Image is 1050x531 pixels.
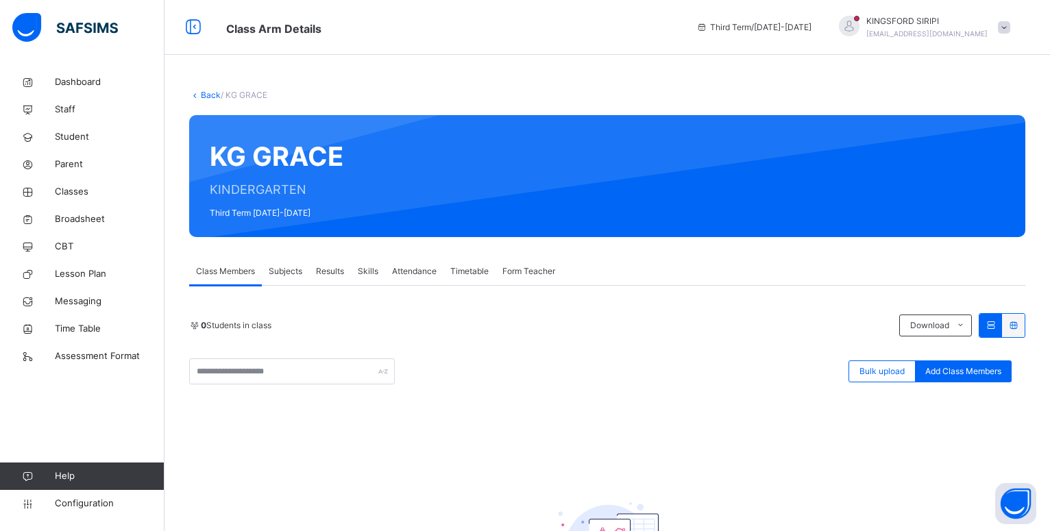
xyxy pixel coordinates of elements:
[201,90,221,100] a: Back
[502,265,555,277] span: Form Teacher
[55,158,164,171] span: Parent
[925,365,1001,378] span: Add Class Members
[696,21,811,34] span: session/term information
[55,267,164,281] span: Lesson Plan
[55,240,164,254] span: CBT
[825,15,1017,40] div: KINGSFORDSIRIPI
[55,130,164,144] span: Student
[866,15,988,27] span: KINGSFORD SIRIPI
[55,322,164,336] span: Time Table
[55,185,164,199] span: Classes
[221,90,267,100] span: / KG GRACE
[269,265,302,277] span: Subjects
[55,295,164,308] span: Messaging
[201,319,271,332] span: Students in class
[316,265,344,277] span: Results
[910,319,949,332] span: Download
[392,265,437,277] span: Attendance
[995,483,1036,524] button: Open asap
[859,365,905,378] span: Bulk upload
[226,22,321,36] span: Class Arm Details
[196,265,255,277] span: Class Members
[866,29,988,38] span: [EMAIL_ADDRESS][DOMAIN_NAME]
[358,265,378,277] span: Skills
[55,212,164,226] span: Broadsheet
[55,469,164,483] span: Help
[55,497,164,510] span: Configuration
[12,13,118,42] img: safsims
[55,349,164,363] span: Assessment Format
[450,265,489,277] span: Timetable
[55,75,164,89] span: Dashboard
[55,103,164,116] span: Staff
[201,320,206,330] b: 0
